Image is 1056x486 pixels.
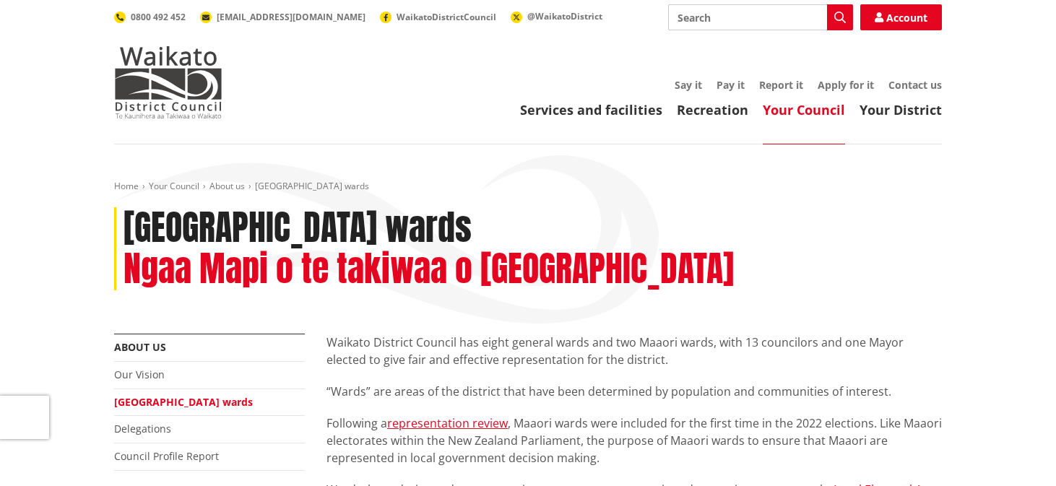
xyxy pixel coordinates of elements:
a: Recreation [677,101,748,118]
a: Report it [759,78,803,92]
img: Waikato District Council - Te Kaunihera aa Takiwaa o Waikato [114,46,222,118]
a: 0800 492 452 [114,11,186,23]
a: WaikatoDistrictCouncil [380,11,496,23]
a: Our Vision [114,368,165,381]
input: Search input [668,4,853,30]
a: Council Profile Report [114,449,219,463]
a: Your Council [763,101,845,118]
a: Say it [675,78,702,92]
span: [EMAIL_ADDRESS][DOMAIN_NAME] [217,11,365,23]
a: About us [114,340,166,354]
a: Delegations [114,422,171,435]
span: @WaikatoDistrict [527,10,602,22]
a: representation review [387,415,508,431]
h2: Ngaa Mapi o te takiwaa o [GEOGRAPHIC_DATA] [124,248,734,290]
p: Following a , Maaori wards were included for the first time in the 2022 elections. Like Maaori el... [326,415,942,467]
a: Home [114,180,139,192]
a: Your Council [149,180,199,192]
p: “Wards” are areas of the district that have been determined by population and communities of inte... [326,383,942,400]
a: Contact us [888,78,942,92]
span: 0800 492 452 [131,11,186,23]
a: Pay it [717,78,745,92]
a: Your District [860,101,942,118]
a: [GEOGRAPHIC_DATA] wards [114,395,253,409]
a: Services and facilities [520,101,662,118]
a: Account [860,4,942,30]
h1: [GEOGRAPHIC_DATA] wards [124,207,472,249]
p: Waikato District Council has eight general wards and two Maaori wards, with 13 councilors and one... [326,334,942,368]
a: About us [209,180,245,192]
nav: breadcrumb [114,181,942,193]
a: @WaikatoDistrict [511,10,602,22]
span: WaikatoDistrictCouncil [397,11,496,23]
a: [EMAIL_ADDRESS][DOMAIN_NAME] [200,11,365,23]
a: Apply for it [818,78,874,92]
span: [GEOGRAPHIC_DATA] wards [255,180,369,192]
